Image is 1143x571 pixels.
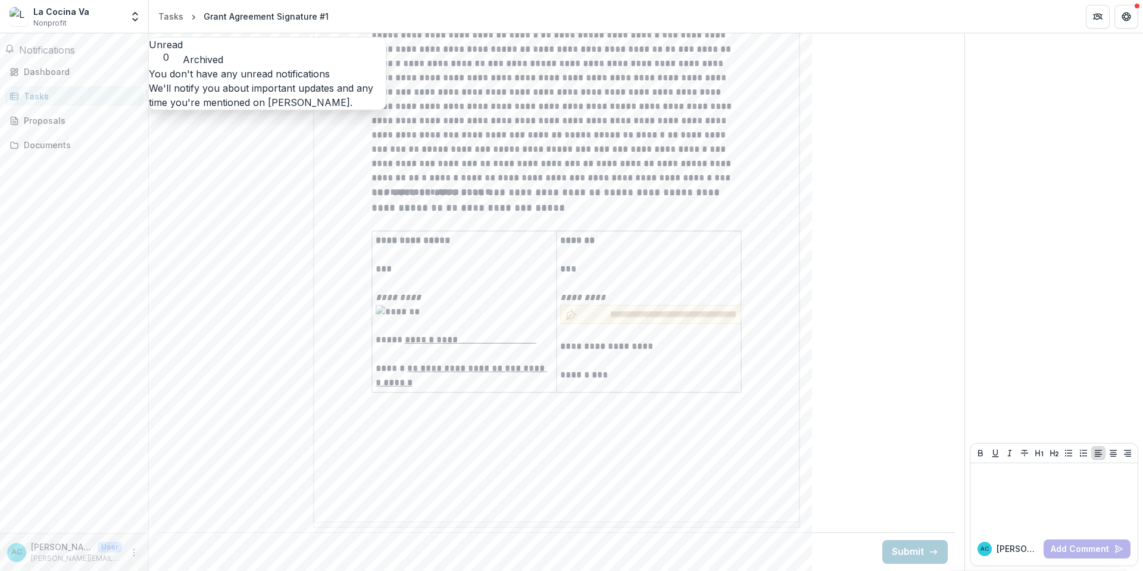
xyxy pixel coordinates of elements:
[988,446,1003,460] button: Underline
[1091,446,1105,460] button: Align Left
[997,542,1039,555] p: [PERSON_NAME]
[24,65,134,78] div: Dashboard
[98,542,122,553] p: User
[149,81,386,110] p: We'll notify you about important updates and any time you're mentioned on [PERSON_NAME].
[24,114,134,127] div: Proposals
[11,548,22,556] div: Amy Caruso
[1061,446,1076,460] button: Bullet List
[973,446,988,460] button: Bold
[183,52,223,67] button: Archived
[1120,446,1135,460] button: Align Right
[1106,446,1120,460] button: Align Center
[5,111,143,130] a: Proposals
[1086,5,1110,29] button: Partners
[154,8,188,25] a: Tasks
[31,541,93,553] p: [PERSON_NAME]
[24,139,134,151] div: Documents
[980,546,989,552] div: Amy Caruso
[1076,446,1091,460] button: Ordered List
[31,553,122,564] p: [PERSON_NAME][EMAIL_ADDRESS][DOMAIN_NAME]
[204,10,329,23] div: Grant Agreement Signature #1
[1017,446,1032,460] button: Strike
[33,18,67,29] span: Nonprofit
[5,62,143,82] a: Dashboard
[1032,446,1047,460] button: Heading 1
[158,10,183,23] div: Tasks
[149,67,386,81] p: You don't have any unread notifications
[127,545,141,560] button: More
[5,43,75,57] button: Notifications
[127,5,143,29] button: Open entity switcher
[149,38,183,63] button: Unread
[19,44,75,56] span: Notifications
[5,86,143,106] a: Tasks
[1114,5,1138,29] button: Get Help
[1003,446,1017,460] button: Italicize
[1044,539,1130,558] button: Add Comment
[154,8,333,25] nav: breadcrumb
[33,5,89,18] div: La Cocina Va
[10,7,29,26] img: La Cocina Va
[1047,446,1061,460] button: Heading 2
[882,540,948,564] button: Submit
[5,135,143,155] a: Documents
[24,90,134,102] div: Tasks
[149,52,183,63] span: 0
